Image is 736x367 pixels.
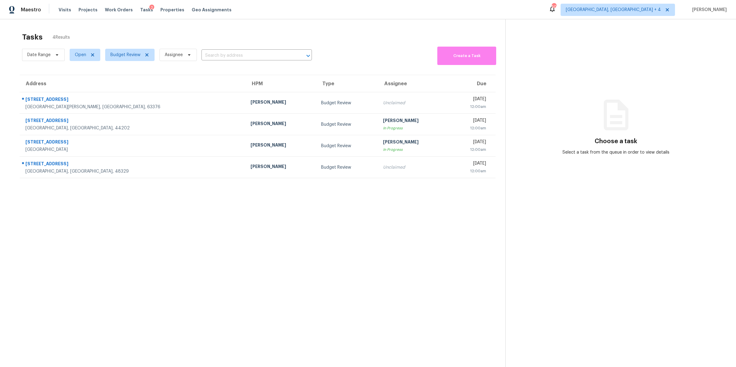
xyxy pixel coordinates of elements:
[149,5,154,11] div: 2
[595,138,637,144] h3: Choose a task
[75,52,86,58] span: Open
[110,52,140,58] span: Budget Review
[25,139,241,147] div: [STREET_ADDRESS]
[25,168,241,174] div: [GEOGRAPHIC_DATA], [GEOGRAPHIC_DATA], 48329
[160,7,184,13] span: Properties
[690,7,727,13] span: [PERSON_NAME]
[165,52,183,58] span: Assignee
[437,47,496,65] button: Create a Task
[453,147,486,153] div: 12:00am
[453,160,486,168] div: [DATE]
[304,52,312,60] button: Open
[448,75,496,92] th: Due
[25,117,241,125] div: [STREET_ADDRESS]
[453,96,486,104] div: [DATE]
[22,34,43,40] h2: Tasks
[321,164,373,170] div: Budget Review
[383,139,444,147] div: [PERSON_NAME]
[321,121,373,128] div: Budget Review
[25,104,241,110] div: [GEOGRAPHIC_DATA][PERSON_NAME], [GEOGRAPHIC_DATA], 63376
[453,117,486,125] div: [DATE]
[316,75,378,92] th: Type
[453,104,486,110] div: 12:00am
[79,7,98,13] span: Projects
[453,125,486,131] div: 12:00am
[383,147,444,153] div: In Progress
[20,75,246,92] th: Address
[383,117,444,125] div: [PERSON_NAME]
[453,168,486,174] div: 12:00am
[59,7,71,13] span: Visits
[25,161,241,168] div: [STREET_ADDRESS]
[140,8,153,12] span: Tasks
[251,142,311,150] div: [PERSON_NAME]
[251,163,311,171] div: [PERSON_NAME]
[383,164,444,170] div: Unclaimed
[321,143,373,149] div: Budget Review
[25,125,241,131] div: [GEOGRAPHIC_DATA], [GEOGRAPHIC_DATA], 44202
[561,149,671,155] div: Select a task from the queue in order to view details
[192,7,232,13] span: Geo Assignments
[27,52,51,58] span: Date Range
[378,75,449,92] th: Assignee
[201,51,295,60] input: Search by address
[383,125,444,131] div: In Progress
[52,34,70,40] span: 4 Results
[105,7,133,13] span: Work Orders
[251,99,311,107] div: [PERSON_NAME]
[251,120,311,128] div: [PERSON_NAME]
[25,96,241,104] div: [STREET_ADDRESS]
[552,4,556,10] div: 50
[321,100,373,106] div: Budget Review
[246,75,316,92] th: HPM
[566,7,661,13] span: [GEOGRAPHIC_DATA], [GEOGRAPHIC_DATA] + 4
[383,100,444,106] div: Unclaimed
[440,52,493,59] span: Create a Task
[453,139,486,147] div: [DATE]
[21,7,41,13] span: Maestro
[25,147,241,153] div: [GEOGRAPHIC_DATA]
